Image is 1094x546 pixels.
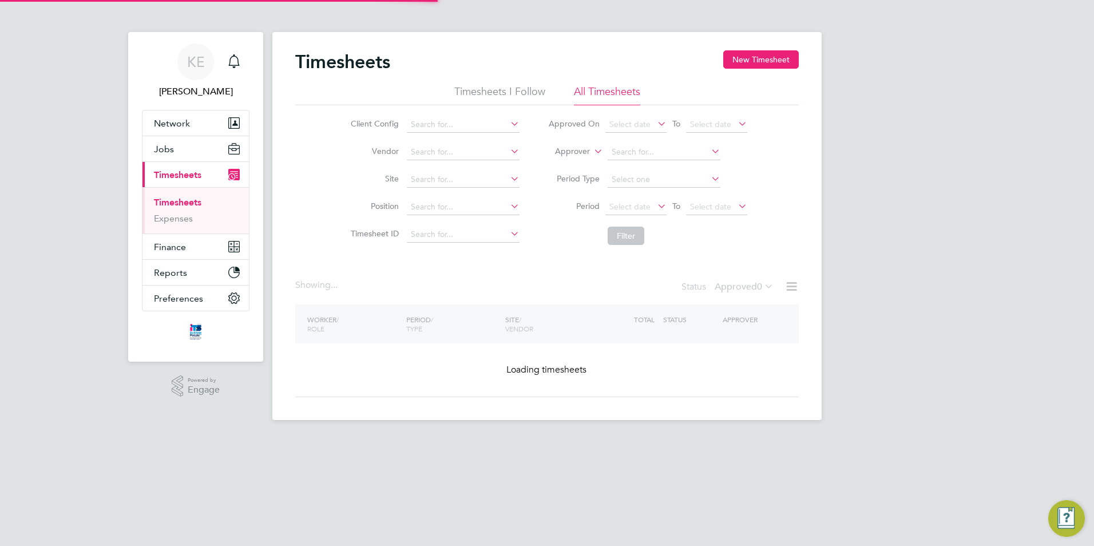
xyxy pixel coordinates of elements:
a: Expenses [154,213,193,224]
input: Search for... [407,227,520,243]
span: Reports [154,267,187,278]
span: ... [331,279,338,291]
button: Finance [142,234,249,259]
img: itsconstruction-logo-retina.png [188,323,204,341]
label: Site [347,173,399,184]
div: Timesheets [142,187,249,234]
label: Approver [538,146,590,157]
span: Select date [609,201,651,212]
label: Period Type [548,173,600,184]
label: Timesheet ID [347,228,399,239]
a: Timesheets [154,197,201,208]
button: Network [142,110,249,136]
button: Preferences [142,286,249,311]
span: Preferences [154,293,203,304]
a: Go to home page [142,323,249,341]
span: Powered by [188,375,220,385]
div: Showing [295,279,340,291]
span: Network [154,118,190,129]
input: Search for... [407,117,520,133]
button: Timesheets [142,162,249,187]
span: Finance [154,242,186,252]
span: To [669,199,684,213]
input: Search for... [407,144,520,160]
div: Status [681,279,776,295]
label: Vendor [347,146,399,156]
span: Select date [690,201,731,212]
span: Select date [609,119,651,129]
h2: Timesheets [295,50,390,73]
input: Select one [608,172,720,188]
input: Search for... [608,144,720,160]
nav: Main navigation [128,32,263,362]
label: Approved [715,281,774,292]
a: Powered byEngage [172,375,220,397]
input: Search for... [407,172,520,188]
li: All Timesheets [574,85,640,105]
span: 0 [757,281,762,292]
label: Client Config [347,118,399,129]
button: New Timesheet [723,50,799,69]
span: To [669,116,684,131]
button: Jobs [142,136,249,161]
label: Approved On [548,118,600,129]
span: Select date [690,119,731,129]
li: Timesheets I Follow [454,85,545,105]
a: KE[PERSON_NAME] [142,43,249,98]
span: Kelly Elkins [142,85,249,98]
label: Period [548,201,600,211]
button: Engage Resource Center [1048,500,1085,537]
input: Search for... [407,199,520,215]
span: Jobs [154,144,174,155]
span: Engage [188,385,220,395]
span: KE [187,54,205,69]
span: Timesheets [154,169,201,180]
button: Filter [608,227,644,245]
button: Reports [142,260,249,285]
label: Position [347,201,399,211]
